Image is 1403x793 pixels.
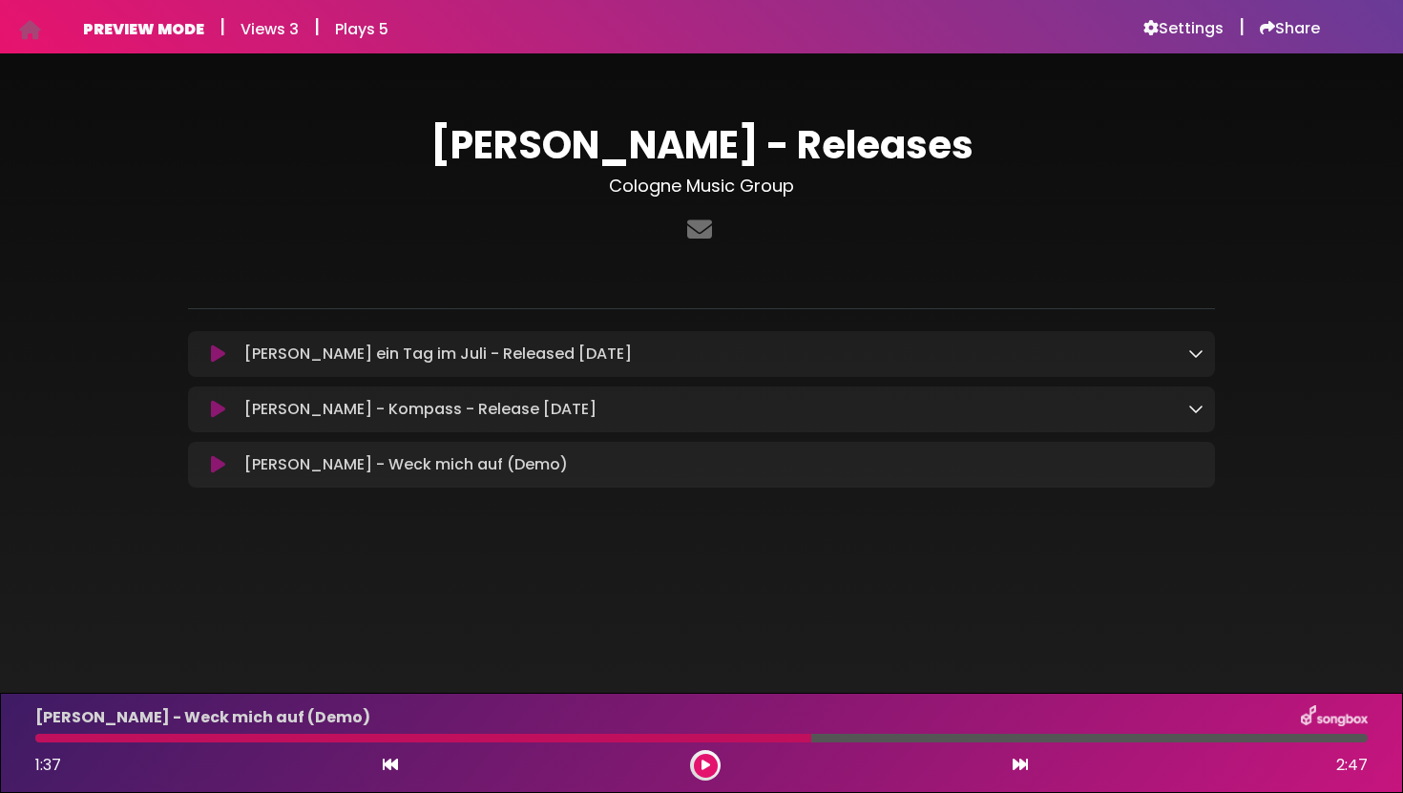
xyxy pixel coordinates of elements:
[188,122,1215,168] h1: [PERSON_NAME] - Releases
[335,20,388,38] h6: Plays 5
[1143,19,1224,38] a: Settings
[244,453,568,476] p: [PERSON_NAME] - Weck mich auf (Demo)
[1260,19,1320,38] a: Share
[220,15,225,38] h5: |
[188,176,1215,197] h3: Cologne Music Group
[314,15,320,38] h5: |
[1239,15,1245,38] h5: |
[244,343,632,365] p: [PERSON_NAME] ein Tag im Juli - Released [DATE]
[83,20,204,38] h6: PREVIEW MODE
[241,20,299,38] h6: Views 3
[244,398,597,421] p: [PERSON_NAME] - Kompass - Release [DATE]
